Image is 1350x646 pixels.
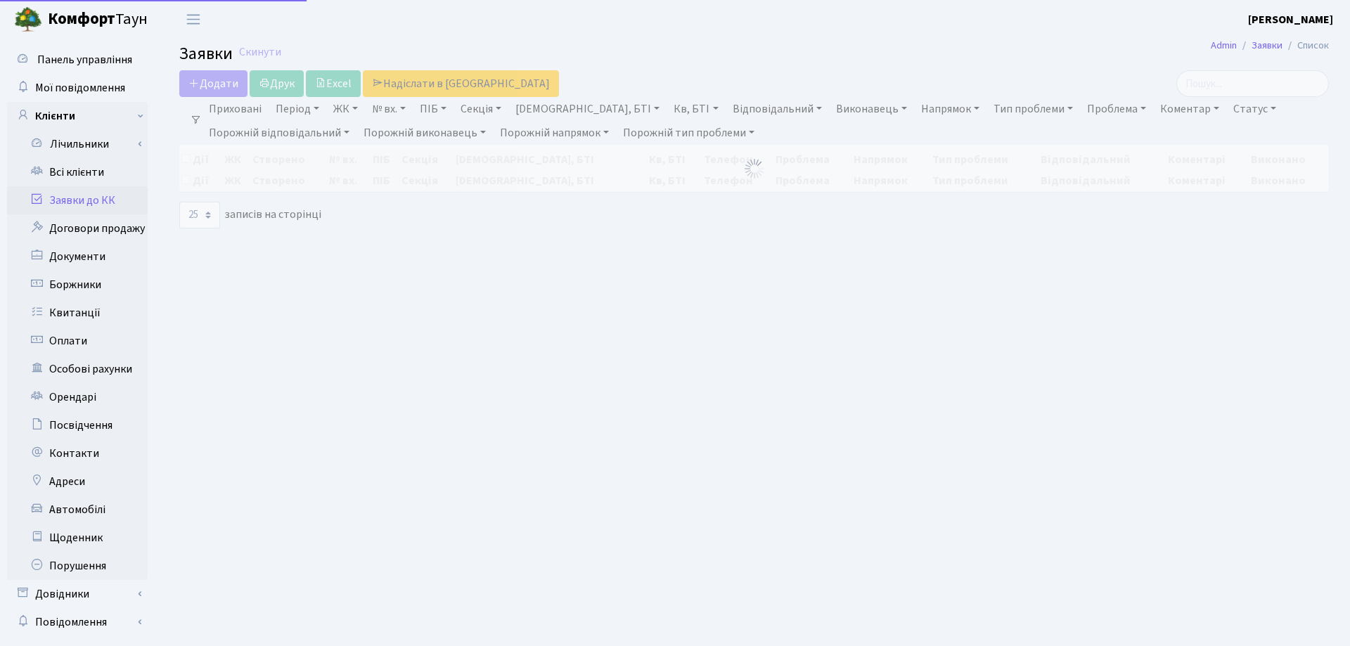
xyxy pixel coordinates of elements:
[366,97,411,121] a: № вх.
[179,41,233,66] span: Заявки
[7,355,148,383] a: Особові рахунки
[358,121,491,145] a: Порожній виконавець
[915,97,985,121] a: Напрямок
[179,202,321,228] label: записів на сторінці
[7,214,148,243] a: Договори продажу
[328,97,364,121] a: ЖК
[7,74,148,102] a: Мої повідомлення
[7,46,148,74] a: Панель управління
[203,97,267,121] a: Приховані
[7,158,148,186] a: Всі клієнти
[988,97,1079,121] a: Тип проблеми
[37,52,132,67] span: Панель управління
[727,97,828,121] a: Відповідальний
[1155,97,1225,121] a: Коментар
[510,97,665,121] a: [DEMOGRAPHIC_DATA], БТІ
[7,467,148,496] a: Адреси
[1248,12,1333,27] b: [PERSON_NAME]
[7,411,148,439] a: Посвідчення
[830,97,913,121] a: Виконавець
[306,70,361,97] a: Excel
[179,202,220,228] select: записів на сторінці
[668,97,724,121] a: Кв, БТІ
[1081,97,1152,121] a: Проблема
[7,327,148,355] a: Оплати
[176,8,211,31] button: Переключити навігацію
[16,130,148,158] a: Лічильники
[250,70,304,97] a: Друк
[7,552,148,580] a: Порушення
[35,80,125,96] span: Мої повідомлення
[1228,97,1282,121] a: Статус
[1176,70,1329,97] input: Пошук...
[14,6,42,34] img: logo.png
[7,299,148,327] a: Квитанції
[7,186,148,214] a: Заявки до КК
[1190,31,1350,60] nav: breadcrumb
[7,496,148,524] a: Автомобілі
[1282,38,1329,53] li: Список
[48,8,148,32] span: Таун
[414,97,452,121] a: ПІБ
[617,121,760,145] a: Порожній тип проблеми
[455,97,507,121] a: Секція
[48,8,115,30] b: Комфорт
[1211,38,1237,53] a: Admin
[270,97,325,121] a: Період
[7,608,148,636] a: Повідомлення
[1248,11,1333,28] a: [PERSON_NAME]
[7,271,148,299] a: Боржники
[1252,38,1282,53] a: Заявки
[494,121,615,145] a: Порожній напрямок
[203,121,355,145] a: Порожній відповідальний
[7,524,148,552] a: Щоденник
[239,46,281,59] a: Скинути
[7,383,148,411] a: Орендарі
[7,439,148,467] a: Контакти
[743,157,766,180] img: Обробка...
[7,580,148,608] a: Довідники
[363,70,559,97] a: Надіслати в [GEOGRAPHIC_DATA]
[188,76,238,91] span: Додати
[179,70,247,97] a: Додати
[7,243,148,271] a: Документи
[7,102,148,130] a: Клієнти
